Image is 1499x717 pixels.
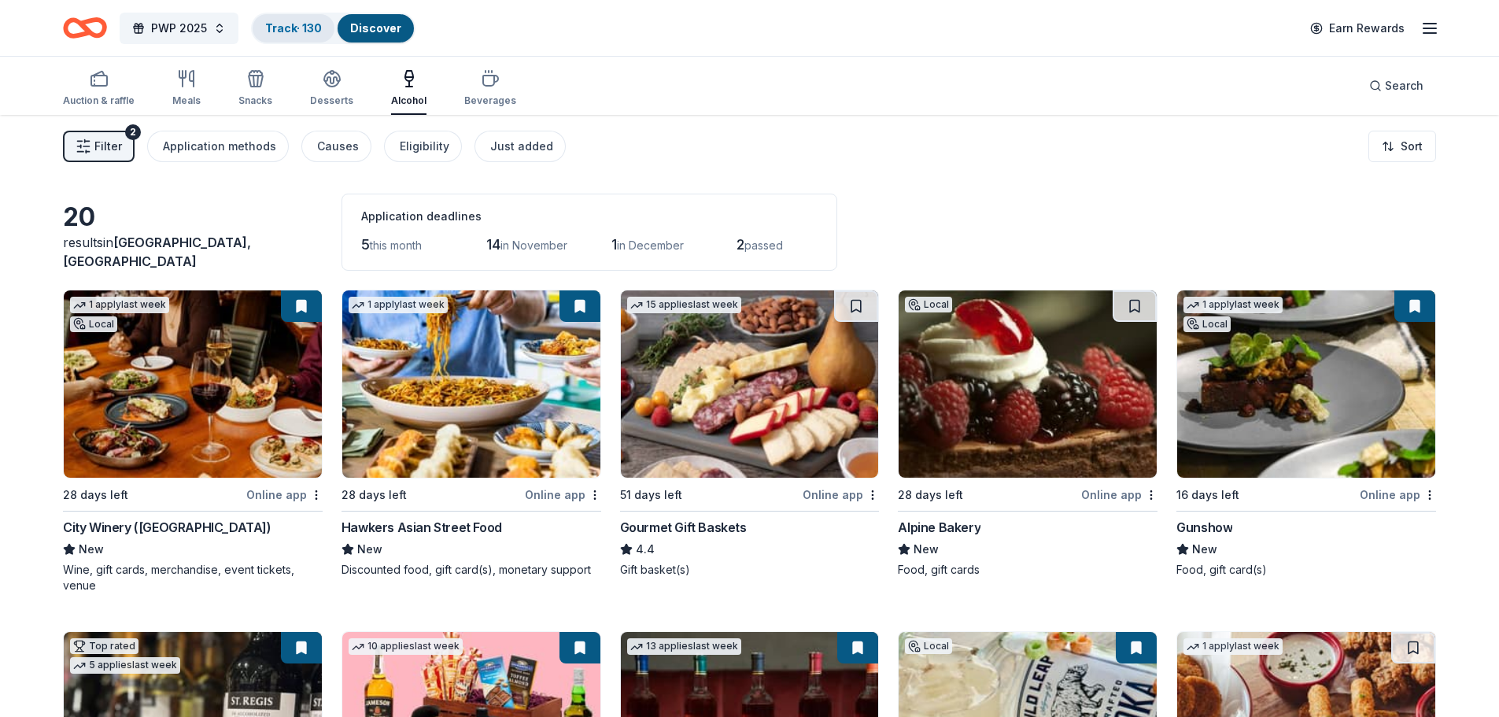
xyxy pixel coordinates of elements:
span: 1 [611,236,617,253]
span: 5 [361,236,370,253]
img: Image for Alpine Bakery [899,290,1157,478]
span: 2 [737,236,744,253]
div: Beverages [464,94,516,107]
button: Just added [474,131,566,162]
div: Gunshow [1176,518,1232,537]
span: [GEOGRAPHIC_DATA], [GEOGRAPHIC_DATA] [63,235,251,269]
span: 4.4 [636,540,655,559]
div: 16 days left [1176,486,1239,504]
div: Causes [317,137,359,156]
button: Causes [301,131,371,162]
span: New [1192,540,1217,559]
span: New [914,540,939,559]
div: Auction & raffle [63,94,135,107]
div: 15 applies last week [627,297,741,313]
button: Meals [172,63,201,115]
div: Online app [525,485,601,504]
div: Wine, gift cards, merchandise, event tickets, venue [63,562,323,593]
button: PWP 2025 [120,13,238,44]
div: 13 applies last week [627,638,741,655]
img: Image for Hawkers Asian Street Food [342,290,600,478]
div: Desserts [310,94,353,107]
div: Online app [246,485,323,504]
div: 10 applies last week [349,638,463,655]
div: Gift basket(s) [620,562,880,578]
a: Image for City Winery (Atlanta)1 applylast weekLocal28 days leftOnline appCity Winery ([GEOGRAPHI... [63,290,323,593]
a: Image for Gourmet Gift Baskets15 applieslast week51 days leftOnline appGourmet Gift Baskets4.4Gif... [620,290,880,578]
button: Search [1357,70,1436,102]
span: New [79,540,104,559]
div: Snacks [238,94,272,107]
button: Sort [1368,131,1436,162]
img: Image for City Winery (Atlanta) [64,290,322,478]
button: Auction & raffle [63,63,135,115]
div: Meals [172,94,201,107]
span: New [357,540,382,559]
button: Alcohol [391,63,426,115]
div: Local [905,638,952,654]
a: Track· 130 [265,21,322,35]
div: 28 days left [342,486,407,504]
div: Local [905,297,952,312]
div: Alcohol [391,94,426,107]
span: in December [617,238,684,252]
img: Image for Gunshow [1177,290,1435,478]
button: Eligibility [384,131,462,162]
a: Home [63,9,107,46]
span: 14 [486,236,500,253]
div: Application methods [163,137,276,156]
div: Top rated [70,638,138,654]
div: Eligibility [400,137,449,156]
div: 28 days left [898,486,963,504]
div: Alpine Bakery [898,518,980,537]
div: Food, gift cards [898,562,1157,578]
img: Image for Gourmet Gift Baskets [621,290,879,478]
div: 20 [63,201,323,233]
div: 51 days left [620,486,682,504]
div: 1 apply last week [1183,638,1283,655]
div: 1 apply last week [1183,297,1283,313]
span: in [63,235,251,269]
span: Sort [1401,137,1423,156]
div: Online app [1360,485,1436,504]
div: 28 days left [63,486,128,504]
div: results [63,233,323,271]
button: Application methods [147,131,289,162]
a: Earn Rewards [1301,14,1414,43]
div: Hawkers Asian Street Food [342,518,502,537]
div: Application deadlines [361,207,818,226]
div: Local [70,316,117,332]
div: Just added [490,137,553,156]
span: this month [370,238,422,252]
div: Gourmet Gift Baskets [620,518,747,537]
div: City Winery ([GEOGRAPHIC_DATA]) [63,518,271,537]
button: Beverages [464,63,516,115]
div: Local [1183,316,1231,332]
span: Filter [94,137,122,156]
div: 1 apply last week [349,297,448,313]
div: Online app [1081,485,1157,504]
a: Image for Alpine BakeryLocal28 days leftOnline appAlpine BakeryNewFood, gift cards [898,290,1157,578]
div: Online app [803,485,879,504]
div: Food, gift card(s) [1176,562,1436,578]
span: Search [1385,76,1423,95]
div: 2 [125,124,141,140]
button: Desserts [310,63,353,115]
a: Image for Hawkers Asian Street Food1 applylast week28 days leftOnline appHawkers Asian Street Foo... [342,290,601,578]
span: in November [500,238,567,252]
button: Filter2 [63,131,135,162]
button: Snacks [238,63,272,115]
div: Discounted food, gift card(s), monetary support [342,562,601,578]
button: Track· 130Discover [251,13,415,44]
a: Discover [350,21,401,35]
span: passed [744,238,783,252]
a: Image for Gunshow1 applylast weekLocal16 days leftOnline appGunshowNewFood, gift card(s) [1176,290,1436,578]
div: 5 applies last week [70,657,180,674]
div: 1 apply last week [70,297,169,313]
span: PWP 2025 [151,19,207,38]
